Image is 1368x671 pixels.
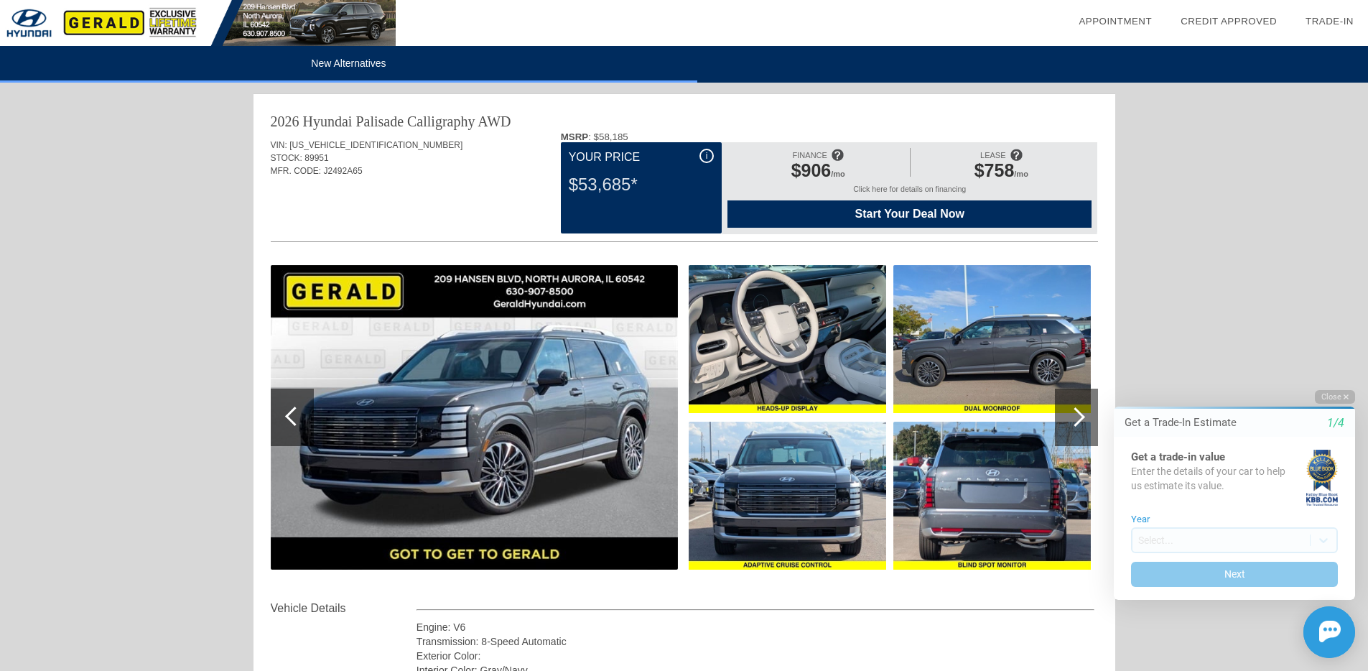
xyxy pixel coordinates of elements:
[727,185,1092,200] div: Click here for details on financing
[893,265,1091,413] img: New-2026-Hyundai-Palisade-CalligraphyAWD-ID28698340025-aHR0cDovL2ltYWdlcy51bml0c2ludmVudG9yeS5jb2...
[980,151,1005,159] span: LEASE
[569,166,714,203] div: $53,685*
[918,160,1084,185] div: /mo
[974,160,1015,180] span: $758
[793,151,827,159] span: FINANCE
[561,131,1098,142] div: : $58,185
[791,160,832,180] span: $906
[561,131,589,142] b: MSRP
[1181,16,1277,27] a: Credit Approved
[569,149,714,166] div: Your Price
[745,208,1074,221] span: Start Your Deal Now
[1306,16,1354,27] a: Trade-In
[271,140,287,150] span: VIN:
[324,166,363,176] span: J2492A65
[735,160,901,185] div: /mo
[271,600,417,617] div: Vehicle Details
[417,649,1095,663] div: Exterior Color:
[271,153,302,163] span: STOCK:
[271,199,1098,222] div: Quoted on [DATE] 4:45:21 PM
[893,422,1091,570] img: New-2026-Hyundai-Palisade-CalligraphyAWD-ID28698340031-aHR0cDovL2ltYWdlcy51bml0c2ludmVudG9yeS5jb2...
[1084,377,1368,671] iframe: Chat Assistance
[407,111,511,131] div: Calligraphy AWD
[271,265,678,570] img: New-2026-Hyundai-Palisade-CalligraphyAWD-ID28698340004-aHR0cDovL2ltYWdlcy51bml0c2ludmVudG9yeS5jb2...
[689,265,886,413] img: New-2026-Hyundai-Palisade-CalligraphyAWD-ID28698340010-aHR0cDovL2ltYWdlcy51bml0c2ludmVudG9yeS5jb2...
[289,140,462,150] span: [US_VEHICLE_IDENTIFICATION_NUMBER]
[304,153,328,163] span: 89951
[417,634,1095,649] div: Transmission: 8-Speed Automatic
[271,111,404,131] div: 2026 Hyundai Palisade
[689,422,886,570] img: New-2026-Hyundai-Palisade-CalligraphyAWD-ID28698340016-aHR0cDovL2ltYWdlcy51bml0c2ludmVudG9yeS5jb2...
[699,149,714,163] div: i
[271,166,322,176] span: MFR. CODE:
[1079,16,1152,27] a: Appointment
[417,620,1095,634] div: Engine: V6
